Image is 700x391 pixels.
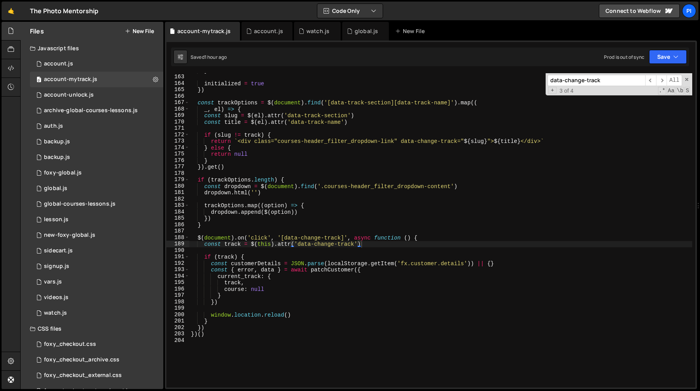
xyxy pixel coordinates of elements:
div: 203 [166,331,189,337]
span: RegExp Search [658,87,666,95]
div: global-courses-lessons.js [44,201,115,208]
div: 184 [166,209,189,215]
div: 13533/39483.js [30,181,163,196]
div: 13533/35472.js [30,212,163,227]
div: 204 [166,337,189,344]
div: 178 [166,170,189,177]
div: 13533/45030.js [30,150,163,165]
div: 200 [166,312,189,318]
div: 13533/44030.css [30,352,163,368]
div: Javascript files [21,41,163,56]
div: global.js [44,185,67,192]
div: watch.js [44,310,67,317]
span: Whole Word Search [676,87,684,95]
div: 13533/43968.js [30,103,163,118]
span: Toggle Replace mode [548,87,556,94]
div: 201 [166,318,189,324]
div: 186 [166,222,189,228]
div: The Photo Mentorship [30,6,98,16]
button: Code Only [317,4,383,18]
div: 192 [166,260,189,267]
div: watch.js [306,27,329,35]
div: new-foxy-global.js [44,232,95,239]
div: account-mytrack.js [177,27,231,35]
div: 13533/40053.js [30,227,163,243]
div: sidecart.js [44,247,73,254]
div: 182 [166,196,189,203]
div: 169 [166,112,189,119]
div: 163 [166,74,189,80]
div: 193 [166,266,189,273]
button: New File [125,28,154,34]
div: 195 [166,279,189,286]
div: 181 [166,189,189,196]
div: videos.js [44,294,68,301]
div: foxy_checkout_archive.css [44,356,119,363]
div: 198 [166,299,189,305]
div: 180 [166,183,189,190]
span: ​ [645,75,656,86]
span: 3 of 4 [556,88,577,94]
div: 13533/38978.js [30,274,163,290]
div: signup.js [44,263,69,270]
div: account-mytrack.js [44,76,97,83]
div: 202 [166,324,189,331]
div: backup.js [44,138,70,145]
div: 187 [166,228,189,234]
div: 170 [166,119,189,125]
div: 188 [166,234,189,241]
div: 13533/34219.js [30,165,163,181]
div: 177 [166,164,189,170]
div: 183 [166,202,189,209]
div: CSS files [21,321,163,336]
a: Connect to Webflow [599,4,680,18]
div: 174 [166,144,189,151]
div: Pi [682,4,696,18]
div: 197 [166,292,189,299]
div: auth.js [44,123,63,130]
div: 179 [166,176,189,183]
div: vars.js [44,278,62,285]
a: 🤙 [2,2,21,20]
div: archive-global-courses-lessons.js [44,107,138,114]
div: foxy_checkout_external.css [44,372,122,379]
div: 13533/41206.js [30,87,163,103]
div: 185 [166,215,189,222]
div: 172 [166,132,189,138]
div: 13533/45031.js [30,134,163,150]
input: Search for [548,75,645,86]
div: foxy_checkout.css [44,341,96,348]
div: 13533/38507.css [30,336,163,352]
div: 13533/38527.js [30,305,163,321]
div: 176 [166,157,189,164]
div: 196 [166,286,189,292]
div: 13533/35292.js [30,196,163,212]
span: 0 [37,77,41,83]
div: 13533/34220.js [30,56,163,72]
div: lesson.js [44,216,68,223]
div: 173 [166,138,189,144]
div: account-unlock.js [44,92,94,99]
div: foxy-global.js [44,169,82,176]
div: 164 [166,80,189,87]
span: CaseSensitive Search [667,87,675,95]
span: Search In Selection [685,87,690,95]
div: New File [395,27,428,35]
div: 175 [166,151,189,157]
span: ​ [656,75,667,86]
div: 13533/34034.js [30,118,163,134]
div: global.js [355,27,378,35]
div: Saved [191,54,227,60]
div: Prod is out of sync [604,54,644,60]
div: 167 [166,99,189,106]
button: Save [649,50,687,64]
div: 168 [166,106,189,113]
div: 13533/43446.js [30,243,163,259]
div: 13533/38747.css [30,368,163,383]
div: 189 [166,241,189,247]
h2: Files [30,27,44,35]
div: 13533/38628.js [30,72,163,87]
div: backup.js [44,154,70,161]
span: Alt-Enter [667,75,682,86]
div: 191 [166,254,189,260]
